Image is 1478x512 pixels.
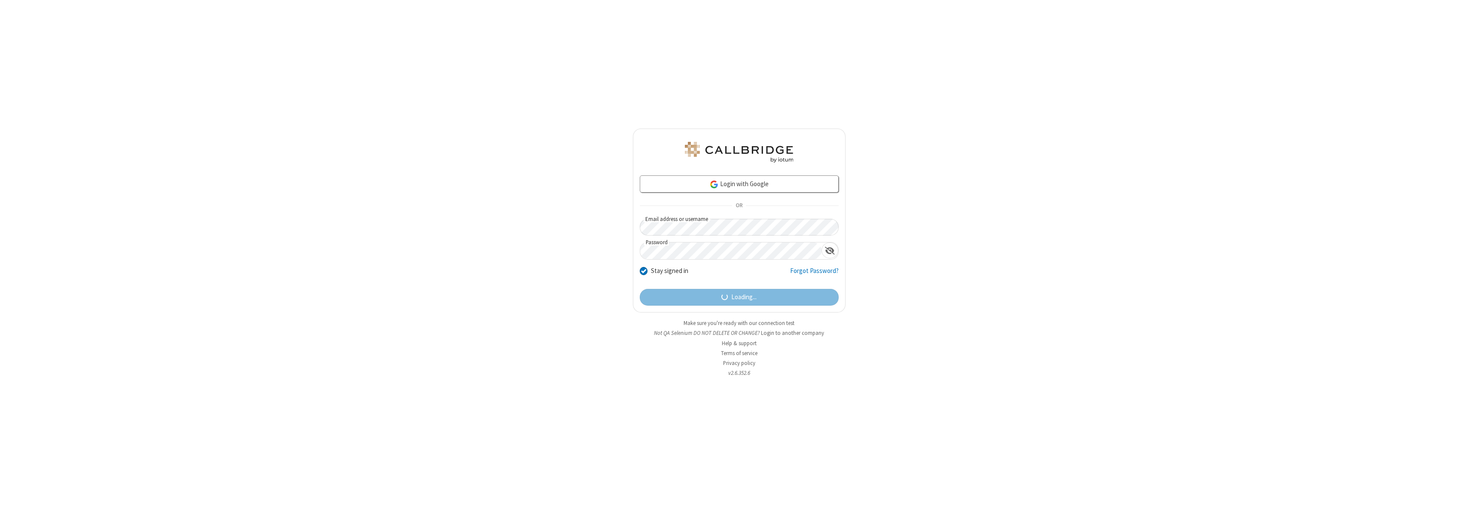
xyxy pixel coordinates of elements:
[790,266,839,282] a: Forgot Password?
[640,242,821,259] input: Password
[761,329,824,337] button: Login to another company
[633,369,846,377] li: v2.6.352.6
[723,359,755,367] a: Privacy policy
[731,292,757,302] span: Loading...
[721,350,757,357] a: Terms of service
[651,266,688,276] label: Stay signed in
[732,200,746,212] span: OR
[640,289,839,306] button: Loading...
[821,242,838,258] div: Show password
[640,219,839,236] input: Email address or username
[633,329,846,337] li: Not QA Selenium DO NOT DELETE OR CHANGE?
[683,142,795,162] img: QA Selenium DO NOT DELETE OR CHANGE
[722,340,757,347] a: Help & support
[684,319,794,327] a: Make sure you're ready with our connection test
[640,175,839,193] a: Login with Google
[709,180,719,189] img: google-icon.png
